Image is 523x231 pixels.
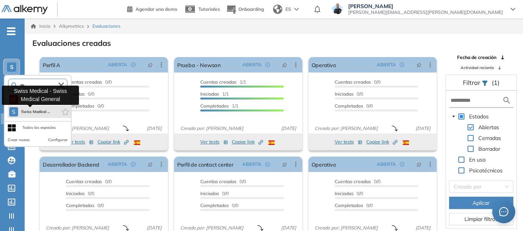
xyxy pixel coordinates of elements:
[312,57,336,73] a: Operativo
[66,202,94,208] span: Completados
[200,137,228,147] button: Ver tests
[461,65,494,71] span: Actividad reciente
[335,103,373,109] span: 0/0
[464,215,498,223] span: Limpiar filtros
[43,57,60,73] a: Perfil A
[200,191,229,196] span: 0/0
[265,62,270,67] span: check-circle
[366,137,397,147] button: Copiar link
[457,54,496,61] span: Fecha de creación
[142,59,159,71] button: pushpin
[469,113,489,120] span: Estados
[492,78,500,87] span: (1)
[200,202,238,208] span: 0/0
[31,23,50,30] a: Inicio
[499,207,508,216] span: message
[285,6,291,13] span: ES
[59,23,84,29] span: Alkymetrics
[8,137,30,143] button: Crear nuevo
[177,125,246,132] span: Creado por: [PERSON_NAME]
[478,124,499,131] span: Abiertas
[348,3,503,9] span: [PERSON_NAME]
[66,79,102,85] span: Cuentas creadas
[131,162,136,167] span: check-circle
[177,57,221,73] a: Prueba - Newsan
[335,191,354,196] span: Iniciadas
[97,137,129,147] button: Copiar link
[66,202,104,208] span: 0/0
[66,79,112,85] span: 0/0
[477,133,503,143] span: Cerradas
[377,61,396,68] span: ABIERTA
[12,109,15,115] span: S
[502,96,511,105] img: search icon
[312,125,381,132] span: Creado por: [PERSON_NAME]
[478,135,501,142] span: Cerradas
[268,140,275,145] img: ESP
[200,179,236,184] span: Cuentas creadas
[366,138,397,145] span: Copiar link
[468,166,504,175] span: Psicotécnicos
[335,79,381,85] span: 0/0
[134,140,140,145] img: ESP
[416,62,422,68] span: pushpin
[66,103,104,109] span: 0/0
[463,79,482,86] span: Filtrar
[412,125,434,132] span: [DATE]
[66,137,94,147] button: Ver tests
[32,39,111,48] h3: Evaluaciones creadas
[200,91,229,97] span: 1/1
[242,61,261,68] span: ABIERTA
[144,125,165,132] span: [DATE]
[136,6,177,12] span: Agendar una demo
[335,91,354,97] span: Iniciadas
[335,191,363,196] span: 0/0
[477,123,501,132] span: Abiertas
[200,79,246,85] span: 1/1
[335,179,371,184] span: Cuentas creadas
[108,61,127,68] span: ABIERTA
[200,191,219,196] span: Iniciadas
[198,6,220,12] span: Tutoriales
[22,125,56,131] div: Todos los espacios
[21,109,50,115] span: Swiss Medical ...
[411,59,427,71] button: pushpin
[452,115,456,118] span: caret-down
[348,9,503,15] span: [PERSON_NAME][EMAIL_ADDRESS][PERSON_NAME][DOMAIN_NAME]
[177,157,233,172] a: Perfil de contact center
[273,5,282,14] img: world
[66,191,94,196] span: 0/0
[312,157,336,172] a: Operativo
[335,103,363,109] span: Completados
[335,179,381,184] span: 0/0
[66,103,94,109] span: Completados
[200,179,246,184] span: 0/0
[478,145,500,152] span: Borrador
[148,161,153,167] span: pushpin
[66,191,85,196] span: Iniciadas
[400,162,404,167] span: check-circle
[200,202,229,208] span: Completados
[335,91,363,97] span: 0/0
[238,6,264,12] span: Onboarding
[66,91,94,97] span: 0/0
[416,161,422,167] span: pushpin
[265,162,270,167] span: check-circle
[469,167,503,174] span: Psicotécnicos
[232,137,263,147] button: Copiar link
[449,197,513,209] button: Aplicar
[335,79,371,85] span: Cuentas creadas
[477,144,502,153] span: Borrador
[200,79,236,85] span: Cuentas creadas
[43,125,112,132] span: Creado por: [PERSON_NAME]
[142,158,159,170] button: pushpin
[66,179,112,184] span: 0/0
[276,59,293,71] button: pushpin
[335,202,363,208] span: Completados
[242,161,261,168] span: ABIERTA
[411,158,427,170] button: pushpin
[2,5,48,15] img: Logo
[127,4,177,13] a: Agendar una demo
[278,125,299,132] span: [DATE]
[232,138,263,145] span: Copiar link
